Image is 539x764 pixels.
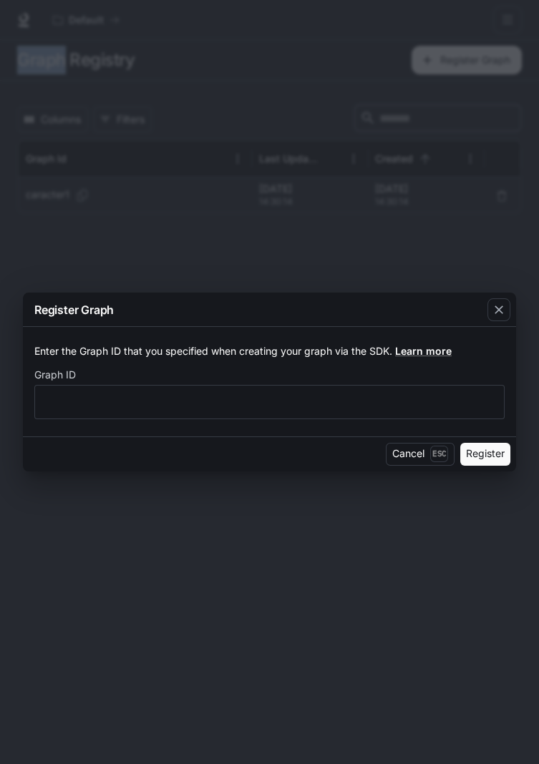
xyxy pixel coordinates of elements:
p: Register Graph [34,301,114,318]
p: Enter the Graph ID that you specified when creating your graph via the SDK. [34,344,505,358]
p: Graph ID [34,370,76,380]
button: Register [460,443,510,466]
p: Esc [430,446,448,461]
button: CancelEsc [386,443,455,466]
a: Learn more [395,345,452,357]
